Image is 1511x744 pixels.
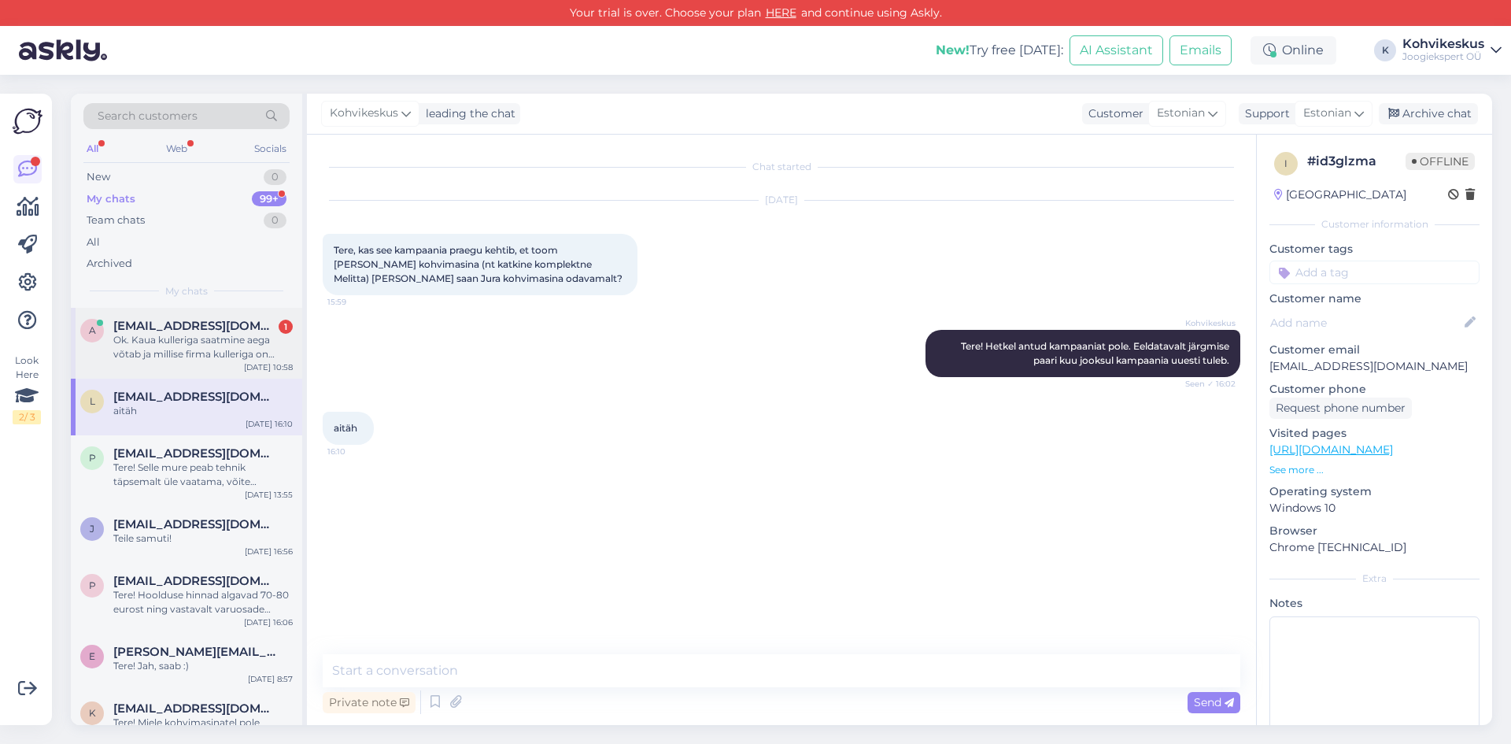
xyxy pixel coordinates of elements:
[1402,38,1484,50] div: Kohvikeskus
[87,256,132,272] div: Archived
[113,517,277,531] span: jaakoras@gmail.com
[89,452,96,464] span: p
[1269,342,1480,358] p: Customer email
[113,446,277,461] span: poletahtis477@gmail.com
[1406,153,1475,170] span: Offline
[113,574,277,588] span: priit.tiit@adven.com
[13,410,41,424] div: 2 / 3
[1082,105,1143,122] div: Customer
[248,673,293,685] div: [DATE] 8:57
[1269,483,1480,500] p: Operating system
[1269,425,1480,442] p: Visited pages
[244,616,293,628] div: [DATE] 16:06
[252,191,286,207] div: 99+
[113,701,277,716] span: kati42@hot.ee
[87,235,100,250] div: All
[1269,241,1480,257] p: Customer tags
[1239,105,1290,122] div: Support
[264,169,286,185] div: 0
[1269,358,1480,375] p: [EMAIL_ADDRESS][DOMAIN_NAME]
[1269,463,1480,477] p: See more ...
[761,6,801,20] a: HERE
[251,139,290,159] div: Socials
[87,191,135,207] div: My chats
[327,446,386,457] span: 16:10
[1177,317,1236,329] span: Kohvikeskus
[1402,50,1484,63] div: Joogiekspert OÜ
[89,324,96,336] span: a
[113,716,293,744] div: Tere! Miele kohvimasinatel pole eestikeelset menüüd kahjuks.
[1270,314,1461,331] input: Add name
[113,645,277,659] span: evely.pahk@mail.ee
[89,650,95,662] span: e
[1269,291,1480,307] p: Customer name
[1269,442,1393,457] a: [URL][DOMAIN_NAME]
[165,284,208,298] span: My chats
[163,139,190,159] div: Web
[961,340,1232,366] span: Tere! Hetkel antud kampaaniat pole. Eeldatavalt järgmise paari kuu jooksul kampaania uuesti tuleb.
[936,41,1063,60] div: Try free [DATE]:
[13,353,41,424] div: Look Here
[113,588,293,616] div: Tere! Hoolduse hinnad algavad 70-80 eurost ning vastavalt varuosade kulule kujuneb lõplik hind.
[330,105,398,122] span: Kohvikeskus
[1307,152,1406,171] div: # id3glzma
[1284,157,1287,169] span: i
[327,296,386,308] span: 15:59
[1269,381,1480,398] p: Customer phone
[113,531,293,546] div: Teile samuti!
[334,422,357,434] span: aitäh
[1269,523,1480,539] p: Browser
[113,319,277,333] span: aivi.lusti@gmail.com
[1251,36,1336,65] div: Online
[83,139,102,159] div: All
[323,160,1240,174] div: Chat started
[1269,500,1480,516] p: Windows 10
[1269,595,1480,612] p: Notes
[1269,398,1412,419] div: Request phone number
[323,193,1240,207] div: [DATE]
[87,213,145,228] div: Team chats
[334,244,623,284] span: Tere, kas see kampaania praegu kehtib, et toom [PERSON_NAME] kohvimasina (nt katkine komplektne M...
[1194,695,1234,709] span: Send
[113,333,293,361] div: Ok. Kaua kulleriga saatmine aega võtab ja millise firma kulleriga on tegu? [GEOGRAPHIC_DATA], et ...
[1269,539,1480,556] p: Chrome [TECHNICAL_ID]
[1379,103,1478,124] div: Archive chat
[419,105,515,122] div: leading the chat
[264,213,286,228] div: 0
[1169,35,1232,65] button: Emails
[1070,35,1163,65] button: AI Assistant
[936,43,970,57] b: New!
[1274,187,1406,203] div: [GEOGRAPHIC_DATA]
[1303,105,1351,122] span: Estonian
[279,320,293,334] div: 1
[87,169,110,185] div: New
[89,579,96,591] span: p
[90,523,94,535] span: j
[1157,105,1205,122] span: Estonian
[98,108,198,124] span: Search customers
[113,390,277,404] span: lasnamagi@hotmail.com
[245,489,293,501] div: [DATE] 13:55
[90,395,95,407] span: l
[1374,39,1396,61] div: K
[246,418,293,430] div: [DATE] 16:10
[113,659,293,673] div: Tere! Jah, saab :)
[113,404,293,418] div: aitäh
[1269,217,1480,231] div: Customer information
[244,361,293,373] div: [DATE] 10:58
[89,707,96,719] span: k
[13,106,42,136] img: Askly Logo
[323,692,416,713] div: Private note
[1402,38,1502,63] a: KohvikeskusJoogiekspert OÜ
[245,546,293,557] div: [DATE] 16:56
[1177,378,1236,390] span: Seen ✓ 16:02
[1269,261,1480,284] input: Add a tag
[113,461,293,489] div: Tere! Selle mure peab tehnik täpsemalt üle vaatama, võite [PERSON_NAME] lähimasse esindusse tuua:...
[1269,572,1480,586] div: Extra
